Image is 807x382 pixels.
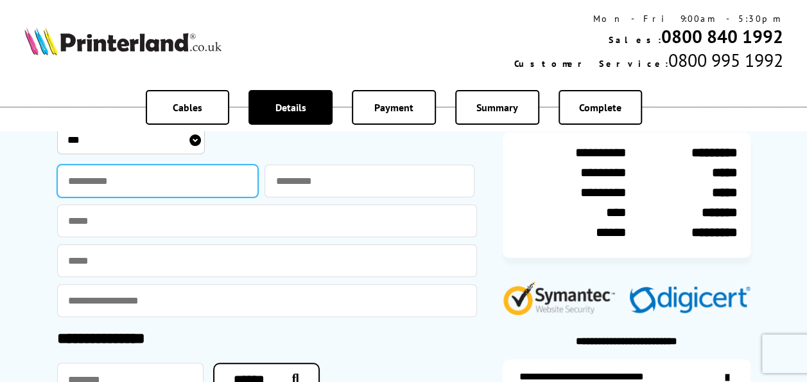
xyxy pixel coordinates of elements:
[24,27,221,55] img: Printerland Logo
[374,101,413,114] span: Payment
[579,101,621,114] span: Complete
[668,48,783,72] span: 0800 995 1992
[173,101,202,114] span: Cables
[608,34,661,46] span: Sales:
[514,58,668,69] span: Customer Service:
[661,24,783,48] a: 0800 840 1992
[514,13,783,24] div: Mon - Fri 9:00am - 5:30pm
[476,101,518,114] span: Summary
[275,101,306,114] span: Details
